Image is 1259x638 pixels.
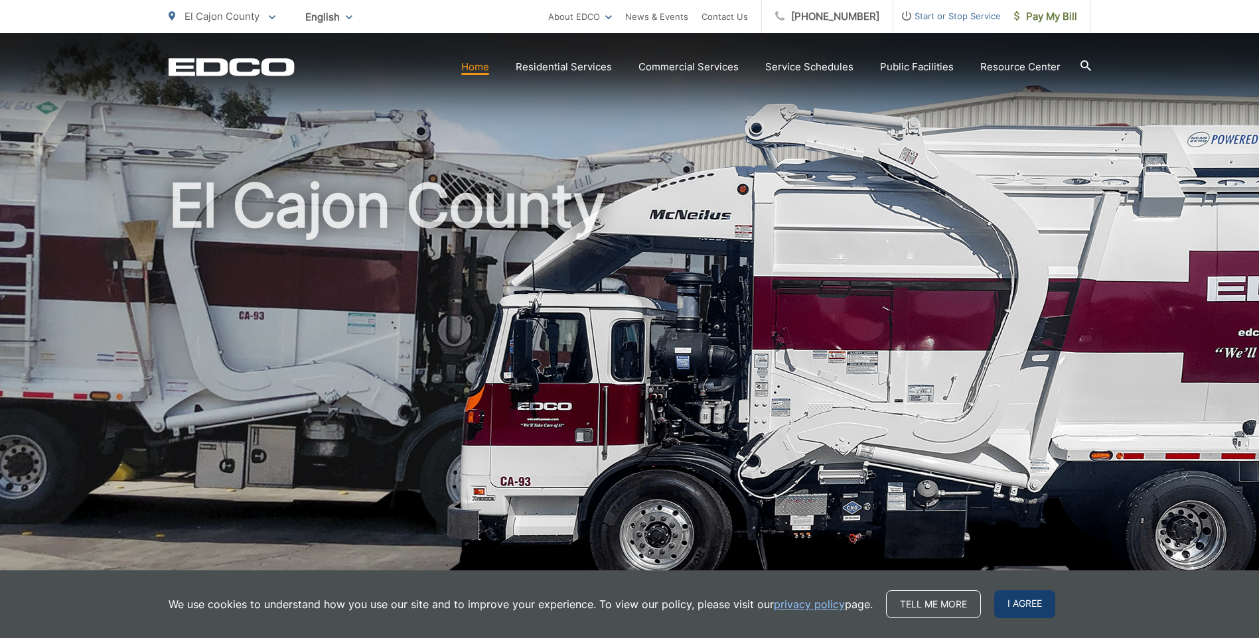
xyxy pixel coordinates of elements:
[625,9,688,25] a: News & Events
[980,59,1061,75] a: Resource Center
[548,9,612,25] a: About EDCO
[638,59,739,75] a: Commercial Services
[765,59,853,75] a: Service Schedules
[994,590,1055,618] span: I agree
[702,9,748,25] a: Contact Us
[461,59,489,75] a: Home
[774,596,845,612] a: privacy policy
[886,590,981,618] a: Tell me more
[1014,9,1077,25] span: Pay My Bill
[169,58,295,76] a: EDCD logo. Return to the homepage.
[185,10,259,23] span: El Cajon County
[295,5,362,29] span: English
[516,59,612,75] a: Residential Services
[169,172,1091,592] h1: El Cajon County
[880,59,954,75] a: Public Facilities
[169,596,873,612] p: We use cookies to understand how you use our site and to improve your experience. To view our pol...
